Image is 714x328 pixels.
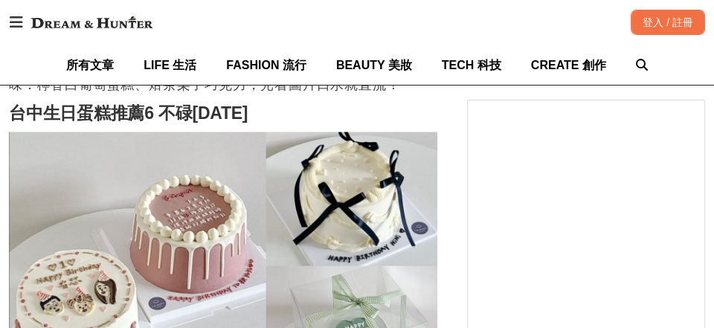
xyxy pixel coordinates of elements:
img: Dream & Hunter [24,9,160,36]
span: LIFE 生活 [144,59,196,71]
a: BEAUTY 美妝 [336,45,412,85]
span: BEAUTY 美妝 [336,59,412,71]
span: FASHION 流行 [226,59,306,71]
span: TECH 科技 [442,59,501,71]
a: CREATE 創作 [531,45,606,85]
span: 所有文章 [66,59,114,71]
div: 登入 / 註冊 [631,10,705,35]
a: FASHION 流行 [226,45,306,85]
a: 所有文章 [66,45,114,85]
span: CREATE 創作 [531,59,606,71]
a: LIFE 生活 [144,45,196,85]
strong: 台中生日蛋糕推薦6 不碌[DATE] [9,103,248,123]
a: TECH 科技 [442,45,501,85]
